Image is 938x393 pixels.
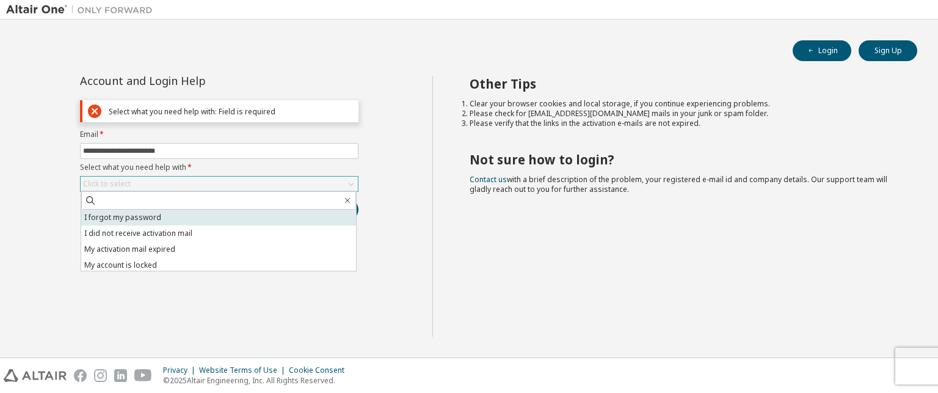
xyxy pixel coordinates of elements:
[80,130,358,139] label: Email
[470,174,887,194] span: with a brief description of the problem, your registered e-mail id and company details. Our suppo...
[470,119,896,128] li: Please verify that the links in the activation e-mails are not expired.
[109,107,353,116] div: Select what you need help with: Field is required
[470,99,896,109] li: Clear your browser cookies and local storage, if you continue experiencing problems.
[81,210,356,226] li: I forgot my password
[859,40,917,61] button: Sign Up
[470,76,896,92] h2: Other Tips
[470,109,896,119] li: Please check for [EMAIL_ADDRESS][DOMAIN_NAME] mails in your junk or spam folder.
[134,369,152,382] img: youtube.svg
[114,369,127,382] img: linkedin.svg
[94,369,107,382] img: instagram.svg
[74,369,87,382] img: facebook.svg
[199,365,289,375] div: Website Terms of Use
[470,152,896,167] h2: Not sure how to login?
[80,76,303,86] div: Account and Login Help
[470,174,507,185] a: Contact us
[793,40,851,61] button: Login
[289,365,352,375] div: Cookie Consent
[80,163,358,172] label: Select what you need help with
[163,365,199,375] div: Privacy
[83,179,131,189] div: Click to select
[6,4,159,16] img: Altair One
[163,375,352,386] p: © 2025 Altair Engineering, Inc. All Rights Reserved.
[81,177,358,191] div: Click to select
[4,369,67,382] img: altair_logo.svg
